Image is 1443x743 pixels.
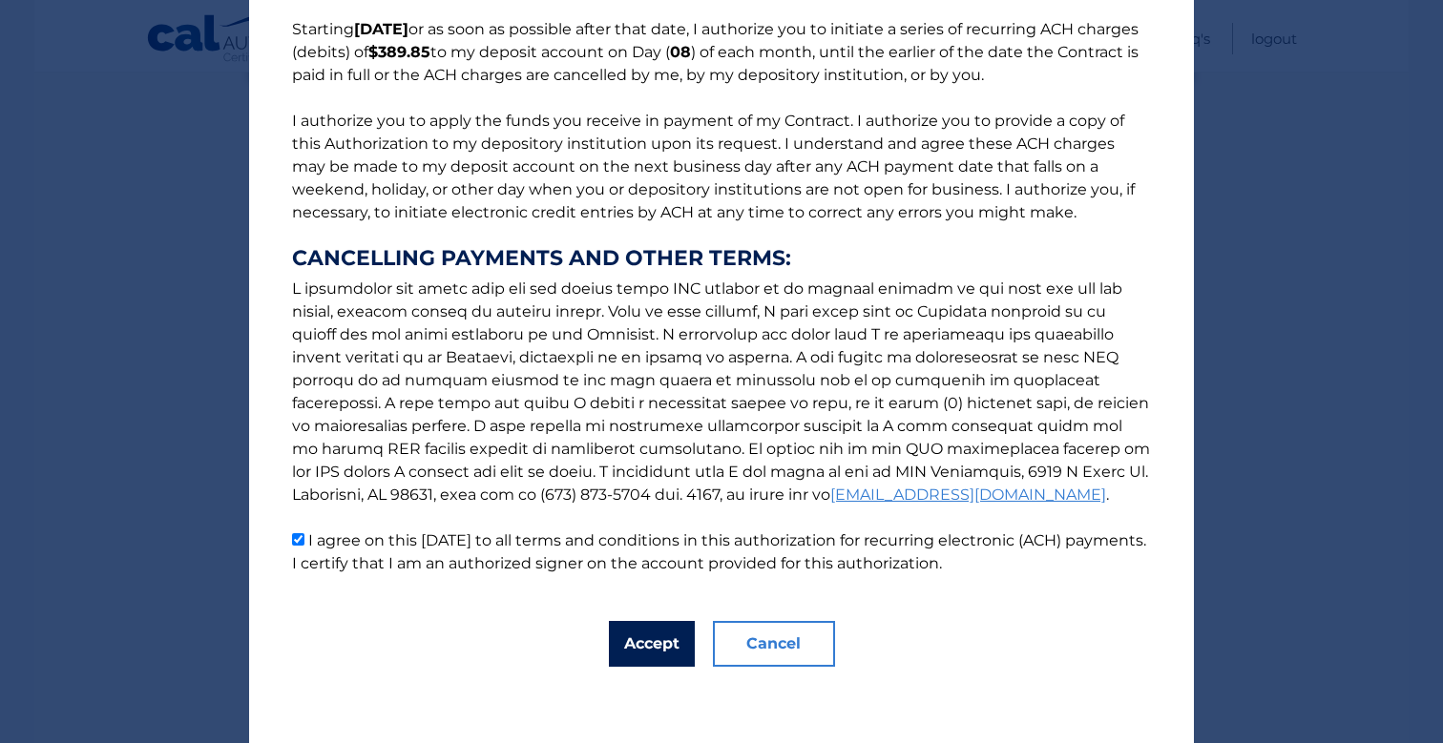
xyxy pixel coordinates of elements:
a: [EMAIL_ADDRESS][DOMAIN_NAME] [830,485,1106,504]
button: Accept [609,621,695,667]
strong: CANCELLING PAYMENTS AND OTHER TERMS: [292,247,1151,270]
b: [DATE] [354,20,408,38]
label: I agree on this [DATE] to all terms and conditions in this authorization for recurring electronic... [292,531,1146,572]
b: 08 [670,43,691,61]
button: Cancel [713,621,835,667]
b: $389.85 [368,43,430,61]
